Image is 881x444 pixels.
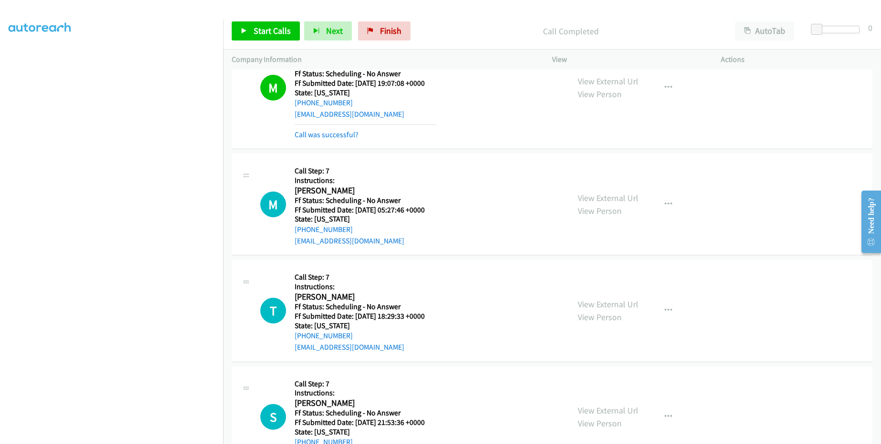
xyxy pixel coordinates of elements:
[295,292,437,303] h2: [PERSON_NAME]
[295,196,437,205] h5: Ff Status: Scheduling - No Answer
[295,408,457,418] h5: Ff Status: Scheduling - No Answer
[295,272,437,282] h5: Call Step: 7
[295,69,437,79] h5: Ff Status: Scheduling - No Answer
[295,343,404,352] a: [EMAIL_ADDRESS][DOMAIN_NAME]
[735,21,794,40] button: AutoTab
[295,282,437,292] h5: Instructions:
[295,205,437,215] h5: Ff Submitted Date: [DATE] 05:27:46 +0000
[380,25,401,36] span: Finish
[260,298,286,323] div: The call is yet to be attempted
[295,418,457,427] h5: Ff Submitted Date: [DATE] 21:53:36 +0000
[295,88,437,98] h5: State: [US_STATE]
[578,405,638,416] a: View External Url
[295,130,359,139] a: Call was successful?
[721,54,872,65] p: Actions
[295,176,437,185] h5: Instructions:
[260,192,286,217] h1: M
[295,321,437,331] h5: State: [US_STATE]
[232,54,535,65] p: Company Information
[295,225,353,234] a: [PHONE_NUMBER]
[295,302,437,312] h5: Ff Status: Scheduling - No Answer
[295,312,437,321] h5: Ff Submitted Date: [DATE] 18:29:33 +0000
[304,21,352,40] button: Next
[326,25,343,36] span: Next
[295,110,404,119] a: [EMAIL_ADDRESS][DOMAIN_NAME]
[423,25,718,38] p: Call Completed
[260,404,286,430] h1: S
[295,379,457,389] h5: Call Step: 7
[232,21,300,40] a: Start Calls
[260,75,286,101] h1: M
[295,98,353,107] a: [PHONE_NUMBER]
[578,89,622,100] a: View Person
[295,236,404,245] a: [EMAIL_ADDRESS][DOMAIN_NAME]
[578,192,638,203] a: View External Url
[358,21,410,40] a: Finish
[578,76,638,87] a: View External Url
[260,404,286,430] div: The call is yet to be attempted
[868,21,872,34] div: 0
[295,331,353,340] a: [PHONE_NUMBER]
[295,214,437,224] h5: State: [US_STATE]
[295,398,437,409] h2: [PERSON_NAME]
[260,298,286,323] h1: T
[578,299,638,310] a: View External Url
[254,25,291,36] span: Start Calls
[552,54,704,65] p: View
[816,26,860,33] div: Delay between calls (in seconds)
[295,166,437,176] h5: Call Step: 7
[295,427,457,437] h5: State: [US_STATE]
[295,185,437,196] h2: [PERSON_NAME]
[578,205,622,216] a: View Person
[578,312,622,323] a: View Person
[295,388,457,398] h5: Instructions:
[578,418,622,429] a: View Person
[853,184,881,260] iframe: Resource Center
[295,79,437,88] h5: Ff Submitted Date: [DATE] 19:07:08 +0000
